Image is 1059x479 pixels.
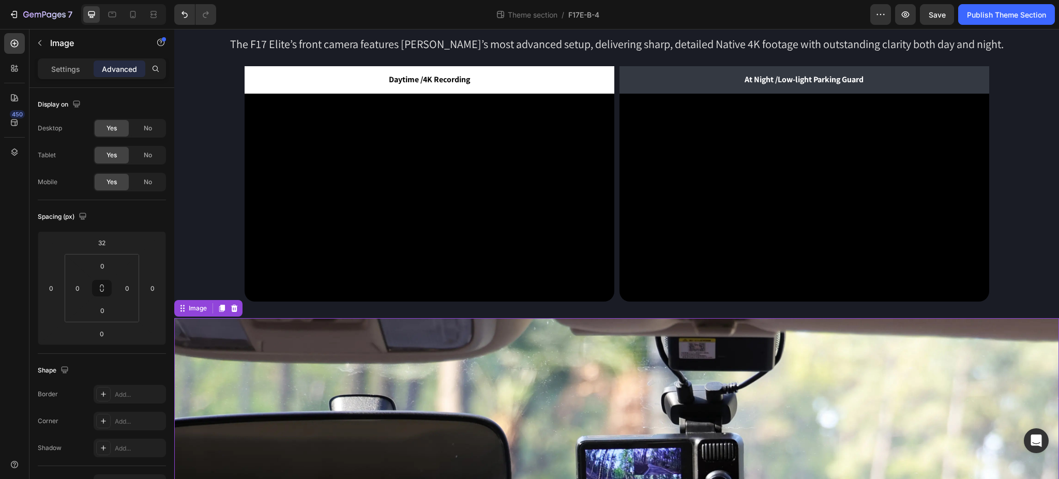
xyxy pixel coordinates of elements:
div: Image [12,275,35,284]
span: No [144,151,152,160]
span: Theme section [506,9,559,20]
div: Add... [115,417,163,426]
div: Corner [38,416,58,426]
div: Border [38,390,58,399]
div: Mobile [38,177,57,187]
p: Image [50,37,138,49]
div: Display on [38,98,83,112]
p: At Night /Low-light Parking Guard [450,43,810,58]
div: Spacing (px) [38,210,89,224]
div: Desktop [38,124,62,133]
div: Tablet [38,151,56,160]
div: Shadow [38,443,62,453]
button: Save [920,4,954,25]
input: 0px [119,280,135,296]
input: 0 [92,326,112,341]
span: No [144,124,152,133]
div: Add... [115,390,163,399]
div: Publish Theme Section [967,9,1046,20]
p: Advanced [102,64,137,74]
input: 0px [92,258,113,274]
div: Shape [38,364,71,378]
p: Settings [51,64,80,74]
div: 450 [10,110,25,118]
input: 2xl [92,235,112,250]
input: 0px [70,280,85,296]
video: Video [445,65,815,273]
span: Save [929,10,946,19]
span: Yes [107,151,117,160]
span: Yes [107,124,117,133]
input: 0 [145,280,160,296]
input: 0px [92,303,113,318]
span: Yes [107,177,117,187]
div: Add... [115,444,163,453]
div: Undo/Redo [174,4,216,25]
span: / [562,9,564,20]
iframe: Design area [174,29,1059,479]
input: 0 [43,280,59,296]
div: Open Intercom Messenger [1024,428,1049,453]
p: 7 [68,8,72,21]
button: Publish Theme Section [958,4,1055,25]
span: No [144,177,152,187]
span: F17E-B-4 [568,9,599,20]
button: 7 [4,4,77,25]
